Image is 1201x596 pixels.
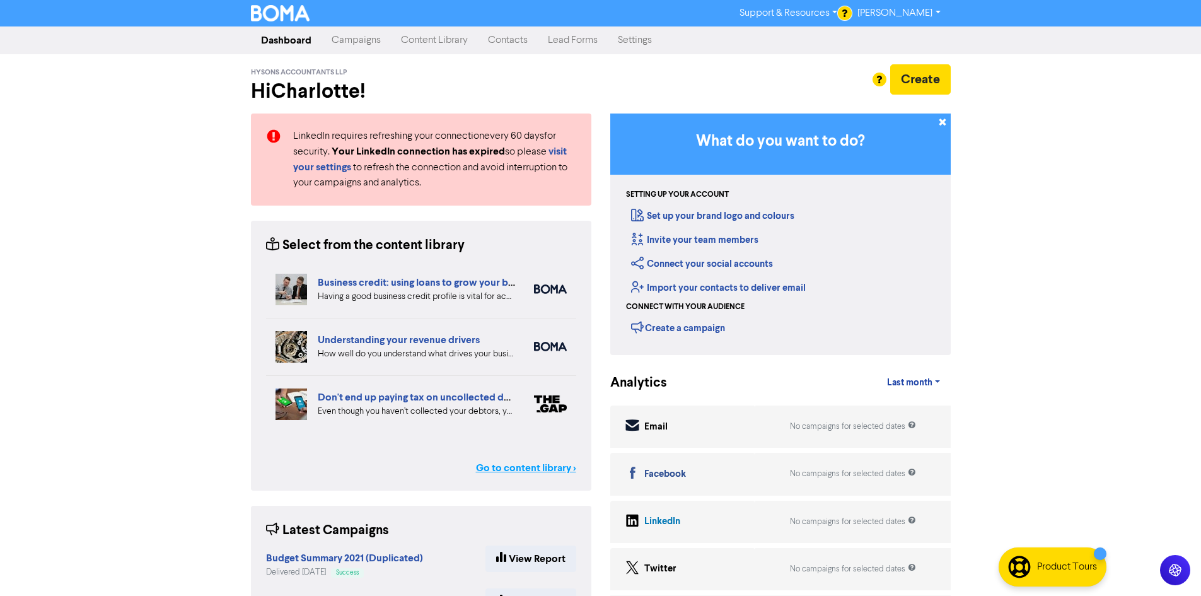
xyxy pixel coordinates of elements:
[534,342,567,351] img: boma_accounting
[631,210,794,222] a: Set up your brand logo and colours
[608,28,662,53] a: Settings
[629,132,932,151] h3: What do you want to do?
[336,570,359,576] span: Success
[284,129,586,190] div: LinkedIn requires refreshing your connection every 60 days for security. so please to refresh the...
[631,234,758,246] a: Invite your team members
[790,516,916,528] div: No campaigns for selected dates
[318,405,515,418] div: Even though you haven’t collected your debtors, you still have to pay tax on them. This is becaus...
[631,258,773,270] a: Connect your social accounts
[251,68,347,77] span: Hysons Accountants LLP
[790,421,916,433] div: No campaigns for selected dates
[790,563,916,575] div: No campaigns for selected dates
[266,566,423,578] div: Delivered [DATE]
[538,28,608,53] a: Lead Forms
[251,28,322,53] a: Dashboard
[293,147,567,173] a: visit your settings
[318,348,515,361] div: How well do you understand what drives your business revenue? We can help you review your numbers...
[631,318,725,337] div: Create a campaign
[534,284,567,294] img: boma
[644,420,668,435] div: Email
[729,3,847,23] a: Support & Resources
[322,28,391,53] a: Campaigns
[332,145,505,158] strong: Your LinkedIn connection has expired
[1043,460,1201,596] iframe: Chat Widget
[610,373,651,393] div: Analytics
[610,114,951,355] div: Getting Started in BOMA
[626,189,729,201] div: Setting up your account
[790,468,916,480] div: No campaigns for selected dates
[485,546,576,572] a: View Report
[266,552,423,564] strong: Budget Summary 2021 (Duplicated)
[266,554,423,564] a: Budget Summary 2021 (Duplicated)
[391,28,478,53] a: Content Library
[644,467,686,482] div: Facebook
[644,515,680,529] div: LinkedIn
[251,5,310,21] img: BOMA Logo
[318,276,541,289] a: Business credit: using loans to grow your business
[266,521,389,540] div: Latest Campaigns
[266,236,465,255] div: Select from the content library
[318,391,537,404] a: Don't end up paying tax on uncollected debtors!
[318,334,480,346] a: Understanding your revenue drivers
[877,370,950,395] a: Last month
[890,64,951,95] button: Create
[887,377,932,389] span: Last month
[644,562,676,576] div: Twitter
[631,282,806,294] a: Import your contacts to deliver email
[626,301,745,313] div: Connect with your audience
[476,460,576,476] a: Go to content library >
[318,290,515,303] div: Having a good business credit profile is vital for accessing routes to funding. We look at six di...
[478,28,538,53] a: Contacts
[534,395,567,412] img: thegap
[251,79,591,103] h2: Hi Charlotte !
[847,3,950,23] a: [PERSON_NAME]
